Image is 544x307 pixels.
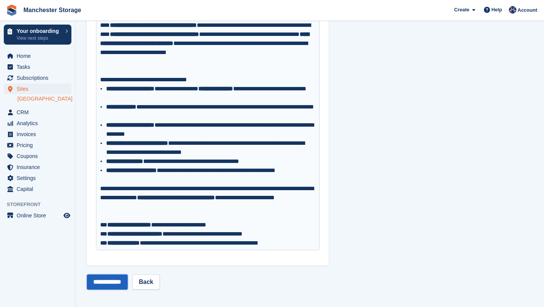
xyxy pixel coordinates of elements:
[17,151,62,161] span: Coupons
[17,107,62,118] span: CRM
[4,173,71,183] a: menu
[4,25,71,45] a: Your onboarding View next steps
[17,62,62,72] span: Tasks
[17,173,62,183] span: Settings
[4,118,71,129] a: menu
[17,184,62,194] span: Capital
[17,162,62,172] span: Insurance
[62,211,71,220] a: Preview store
[17,73,62,83] span: Subscriptions
[17,118,62,129] span: Analytics
[4,140,71,150] a: menu
[4,107,71,118] a: menu
[17,95,71,102] a: [GEOGRAPHIC_DATA]
[17,140,62,150] span: Pricing
[132,274,159,290] a: Back
[518,6,537,14] span: Account
[4,162,71,172] a: menu
[4,151,71,161] a: menu
[4,210,71,221] a: menu
[6,5,17,16] img: stora-icon-8386f47178a22dfd0bd8f6a31ec36ba5ce8667c1dd55bd0f319d3a0aa187defe.svg
[4,84,71,94] a: menu
[17,129,62,140] span: Invoices
[4,62,71,72] a: menu
[4,184,71,194] a: menu
[17,210,62,221] span: Online Store
[454,6,469,14] span: Create
[17,51,62,61] span: Home
[17,84,62,94] span: Sites
[4,51,71,61] a: menu
[491,6,502,14] span: Help
[17,28,62,34] p: Your onboarding
[20,4,84,16] a: Manchester Storage
[17,35,62,42] p: View next steps
[4,73,71,83] a: menu
[4,129,71,140] a: menu
[7,201,75,208] span: Storefront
